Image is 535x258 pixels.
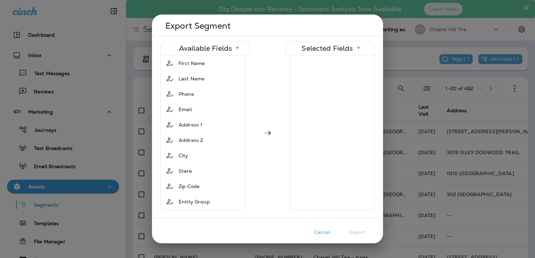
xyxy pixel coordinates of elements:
[179,121,202,128] span: Address 1
[179,137,203,144] span: Address 2
[301,45,353,51] p: Selected Fields
[179,60,205,67] span: First Name
[179,152,188,159] span: City
[179,183,200,190] span: Zip Code
[179,45,232,51] p: Available Fields
[179,75,204,82] span: Last Name
[165,23,372,29] p: Export Segment
[305,227,340,238] button: Cancel
[179,91,194,98] span: Phone
[179,167,192,174] span: State
[179,198,210,205] span: Entity Group
[353,43,364,53] button: Sort by name
[179,106,192,113] span: Email
[232,43,243,53] button: Sort by name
